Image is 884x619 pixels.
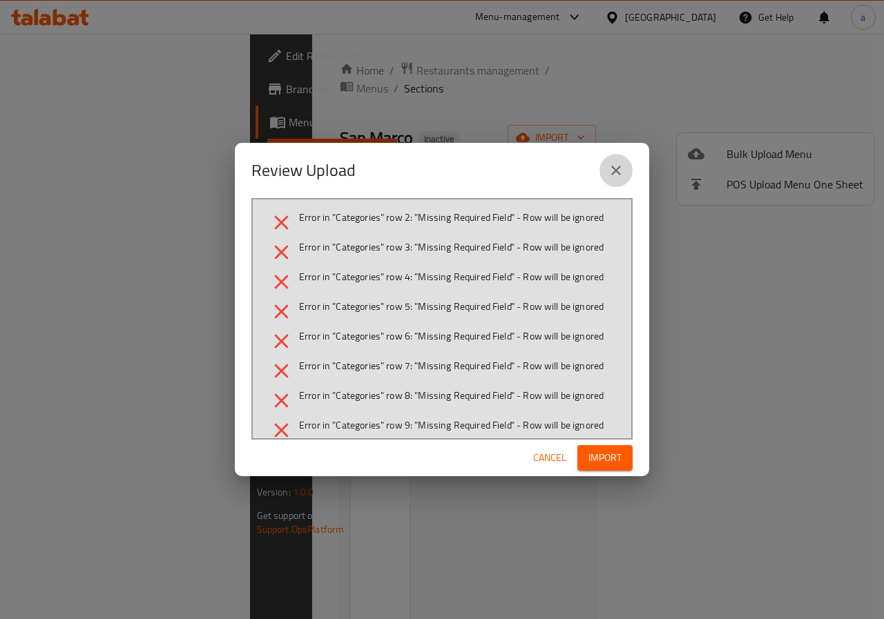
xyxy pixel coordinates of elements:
[299,389,604,402] span: Error in "Categories" row 8: "Missing Required Field" - Row will be ignored
[533,449,566,466] span: Cancel
[588,449,622,466] span: Import
[299,240,604,254] span: Error in "Categories" row 3: "Missing Required Field" - Row will be ignored
[251,159,356,181] h2: Review Upload
[528,445,572,471] button: Cancel
[299,359,604,373] span: Error in "Categories" row 7: "Missing Required Field" - Row will be ignored
[299,270,604,284] span: Error in "Categories" row 4: "Missing Required Field" - Row will be ignored
[299,329,604,343] span: Error in "Categories" row 6: "Missing Required Field" - Row will be ignored
[299,299,604,313] span: Error in "Categories" row 5: "Missing Required Field" - Row will be ignored
[299,418,604,432] span: Error in "Categories" row 9: "Missing Required Field" - Row will be ignored
[577,445,633,471] button: Import
[299,210,604,224] span: Error in "Categories" row 2: "Missing Required Field" - Row will be ignored
[599,154,633,187] button: close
